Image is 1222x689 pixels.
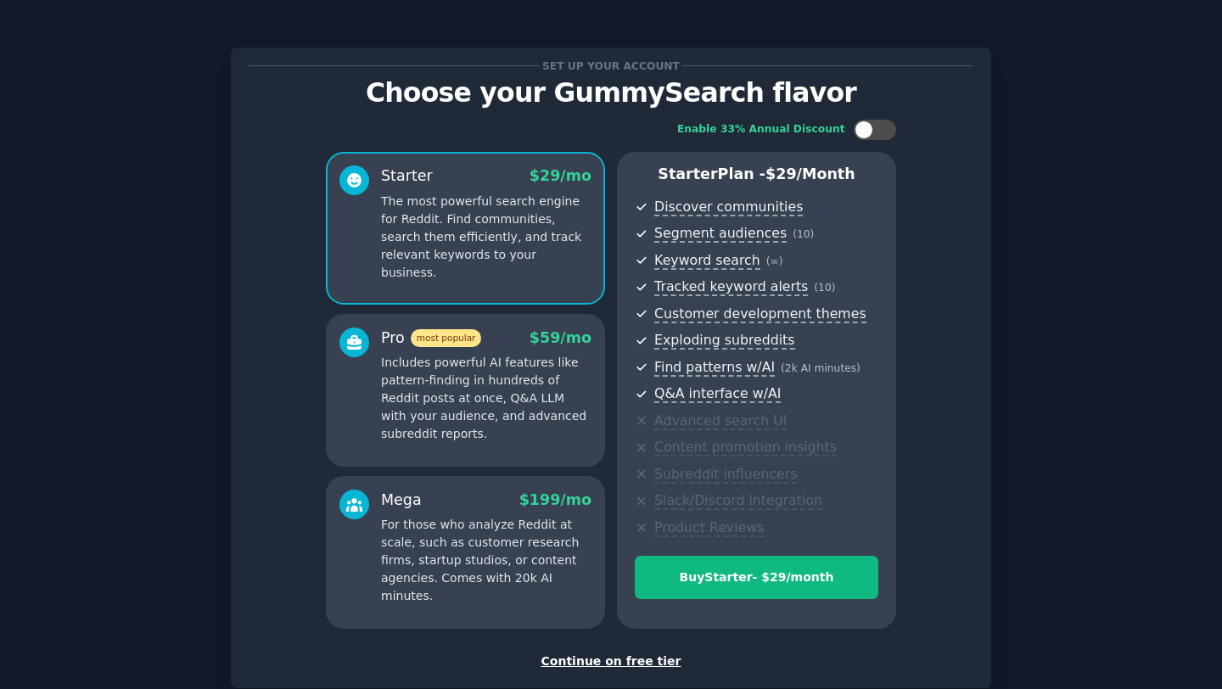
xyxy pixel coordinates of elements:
[677,122,845,137] div: Enable 33% Annual Discount
[381,165,433,187] div: Starter
[766,255,783,267] span: ( ∞ )
[781,362,860,374] span: ( 2k AI minutes )
[381,354,591,443] p: Includes powerful AI features like pattern-finding in hundreds of Reddit posts at once, Q&A LLM w...
[381,490,422,511] div: Mega
[654,332,794,350] span: Exploding subreddits
[654,278,808,296] span: Tracked keyword alerts
[411,329,482,347] span: most popular
[654,225,787,243] span: Segment audiences
[381,193,591,282] p: The most powerful search engine for Reddit. Find communities, search them efficiently, and track ...
[765,165,855,182] span: $ 29 /month
[381,328,481,349] div: Pro
[540,57,683,75] span: Set up your account
[654,519,764,537] span: Product Reviews
[654,439,837,457] span: Content promotion insights
[635,556,878,599] button: BuyStarter- $29/month
[654,199,803,216] span: Discover communities
[635,164,878,185] p: Starter Plan -
[654,305,866,323] span: Customer development themes
[249,78,973,108] p: Choose your GummySearch flavor
[519,491,591,508] span: $ 199 /mo
[381,516,591,605] p: For those who analyze Reddit at scale, such as customer research firms, startup studios, or conte...
[654,466,797,484] span: Subreddit influencers
[814,282,835,294] span: ( 10 )
[654,385,781,403] span: Q&A interface w/AI
[530,329,591,346] span: $ 59 /mo
[654,252,760,270] span: Keyword search
[654,359,775,377] span: Find patterns w/AI
[249,653,973,670] div: Continue on free tier
[793,228,814,240] span: ( 10 )
[654,492,822,510] span: Slack/Discord integration
[530,167,591,184] span: $ 29 /mo
[654,412,787,430] span: Advanced search UI
[636,569,877,586] div: Buy Starter - $ 29 /month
